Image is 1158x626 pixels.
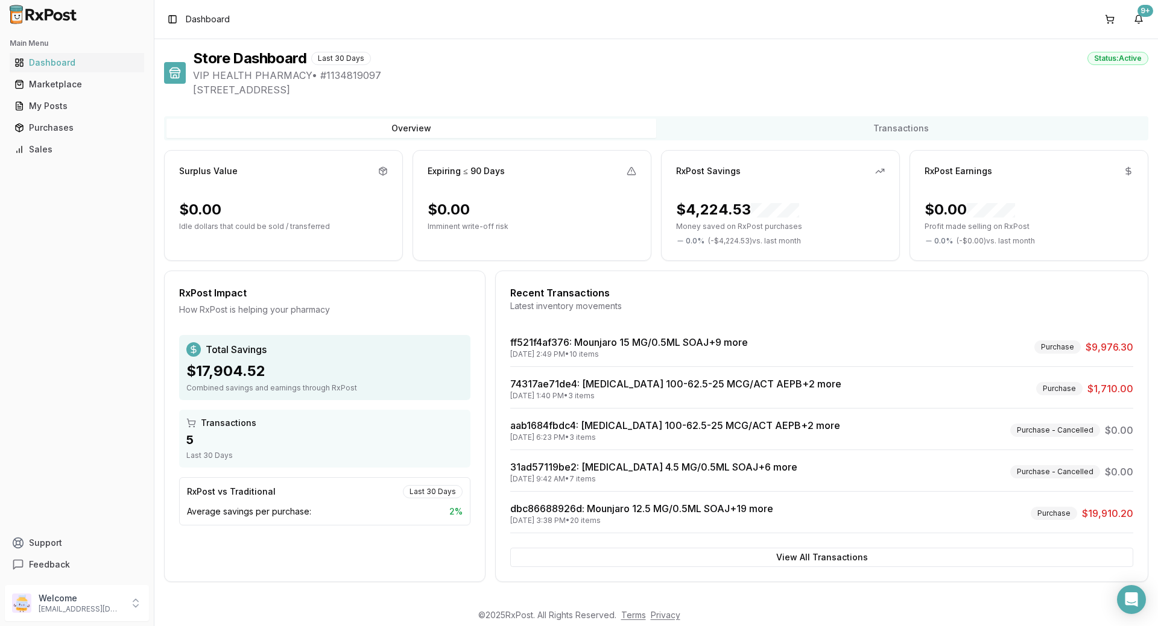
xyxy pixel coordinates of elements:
span: Feedback [29,559,70,571]
button: Transactions [656,119,1146,138]
span: Transactions [201,417,256,429]
div: [DATE] 1:40 PM • 3 items [510,391,841,401]
span: Average savings per purchase: [187,505,311,518]
div: [DATE] 2:49 PM • 10 items [510,349,748,359]
div: $0.00 [428,200,470,219]
span: 0.0 % [934,236,953,246]
div: Purchases [14,122,139,134]
span: 2 % [449,505,463,518]
button: Purchases [5,118,149,137]
a: aab1684fbdc4: [MEDICAL_DATA] 100-62.5-25 MCG/ACT AEPB+2 more [510,419,840,431]
span: $9,976.30 [1086,340,1133,354]
a: My Posts [10,95,144,117]
div: Purchase - Cancelled [1010,465,1100,478]
div: RxPost Savings [676,165,741,177]
div: 9+ [1137,5,1153,17]
button: 9+ [1129,10,1148,29]
a: 31ad57119be2: [MEDICAL_DATA] 4.5 MG/0.5ML SOAJ+6 more [510,461,797,473]
span: VIP HEALTH PHARMACY • # 1134819097 [193,68,1148,83]
div: Purchase - Cancelled [1010,424,1100,437]
img: User avatar [12,593,31,613]
div: Status: Active [1087,52,1148,65]
div: $4,224.53 [676,200,799,219]
div: Last 30 Days [311,52,371,65]
span: Dashboard [186,13,230,25]
p: Profit made selling on RxPost [925,222,1133,231]
span: ( - $4,224.53 ) vs. last month [708,236,801,246]
div: Purchase [1034,340,1081,354]
a: Purchases [10,117,144,139]
a: Terms [621,610,646,620]
div: RxPost Impact [179,286,470,300]
h1: Store Dashboard [193,49,306,68]
div: Recent Transactions [510,286,1133,300]
p: Money saved on RxPost purchases [676,222,885,231]
span: 0.0 % [686,236,704,246]
button: Marketplace [5,75,149,94]
a: dbc86688926d: Mounjaro 12.5 MG/0.5ML SOAJ+19 more [510,502,773,515]
span: $1,710.00 [1087,381,1133,396]
h2: Main Menu [10,39,144,48]
span: $19,910.20 [1082,506,1133,521]
div: Open Intercom Messenger [1117,585,1146,614]
a: Dashboard [10,52,144,74]
button: Overview [166,119,656,138]
button: Support [5,532,149,554]
a: ff521f4af376: Mounjaro 15 MG/0.5ML SOAJ+9 more [510,336,748,348]
div: $0.00 [925,200,1015,219]
div: Purchase [1036,382,1083,395]
div: Purchase [1031,507,1077,520]
a: Sales [10,139,144,160]
div: Surplus Value [179,165,238,177]
span: [STREET_ADDRESS] [193,83,1148,97]
div: Latest inventory movements [510,300,1133,312]
a: 74317ae71de4: [MEDICAL_DATA] 100-62.5-25 MCG/ACT AEPB+2 more [510,378,841,390]
button: My Posts [5,96,149,116]
a: Privacy [651,610,680,620]
div: [DATE] 9:42 AM • 7 items [510,474,797,484]
p: [EMAIL_ADDRESS][DOMAIN_NAME] [39,604,122,614]
button: Feedback [5,554,149,575]
img: RxPost Logo [5,5,82,24]
span: $0.00 [1105,423,1133,437]
p: Welcome [39,592,122,604]
div: Combined savings and earnings through RxPost [186,383,463,393]
button: Dashboard [5,53,149,72]
div: Expiring ≤ 90 Days [428,165,505,177]
div: My Posts [14,100,139,112]
div: RxPost vs Traditional [187,486,276,498]
button: Sales [5,140,149,159]
span: ( - $0.00 ) vs. last month [957,236,1035,246]
div: 5 [186,431,463,448]
div: Sales [14,143,139,155]
div: Last 30 Days [403,485,463,498]
div: [DATE] 3:38 PM • 20 items [510,516,773,525]
div: $0.00 [179,200,221,219]
button: View All Transactions [510,548,1133,567]
p: Imminent write-off risk [428,222,636,231]
a: Marketplace [10,74,144,95]
span: $0.00 [1105,465,1133,479]
div: Marketplace [14,78,139,90]
div: RxPost Earnings [925,165,992,177]
div: Last 30 Days [186,451,463,460]
nav: breadcrumb [186,13,230,25]
span: Total Savings [206,342,267,357]
div: How RxPost is helping your pharmacy [179,304,470,316]
div: Dashboard [14,57,139,69]
div: [DATE] 6:23 PM • 3 items [510,433,840,442]
p: Idle dollars that could be sold / transferred [179,222,388,231]
div: $17,904.52 [186,362,463,381]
